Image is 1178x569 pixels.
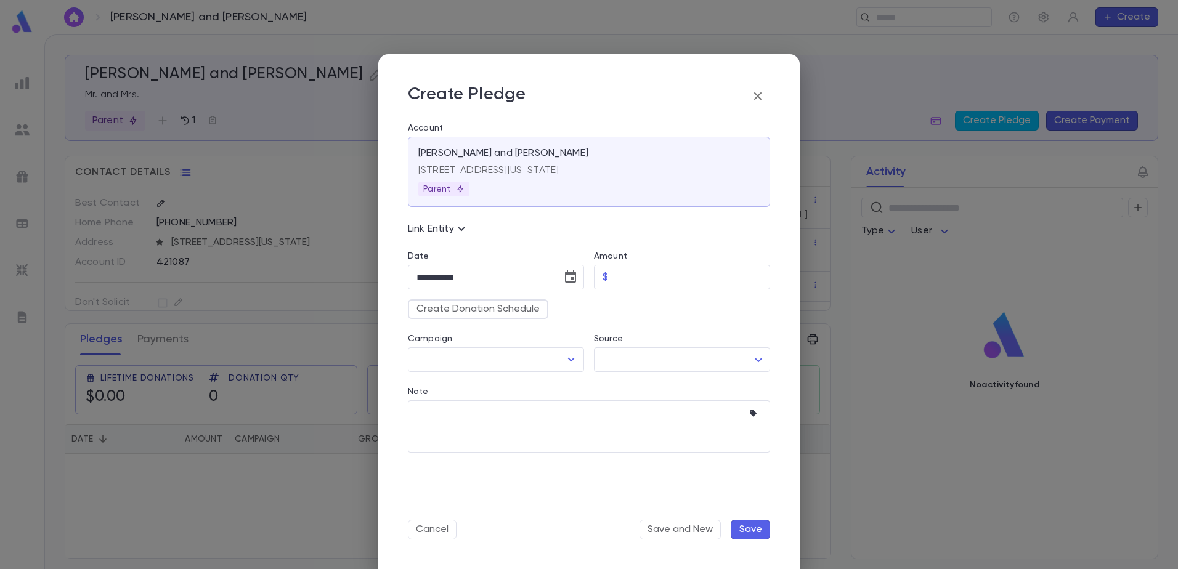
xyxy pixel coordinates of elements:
[594,348,770,372] div: ​
[408,334,452,344] label: Campaign
[418,182,469,196] div: Parent
[408,222,469,236] p: Link Entity
[558,265,583,289] button: Choose date, selected date is Sep 1, 2025
[418,147,588,159] p: [PERSON_NAME] and [PERSON_NAME]
[418,164,760,177] p: [STREET_ADDRESS][US_STATE]
[408,520,457,539] button: Cancel
[594,251,627,261] label: Amount
[408,299,548,319] button: Create Donation Schedule
[603,271,608,283] p: $
[408,84,526,108] p: Create Pledge
[423,184,465,194] p: Parent
[563,351,580,368] button: Open
[408,387,429,397] label: Note
[408,123,770,133] label: Account
[408,251,584,261] label: Date
[640,520,721,539] button: Save and New
[594,334,623,344] label: Source
[731,520,770,539] button: Save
